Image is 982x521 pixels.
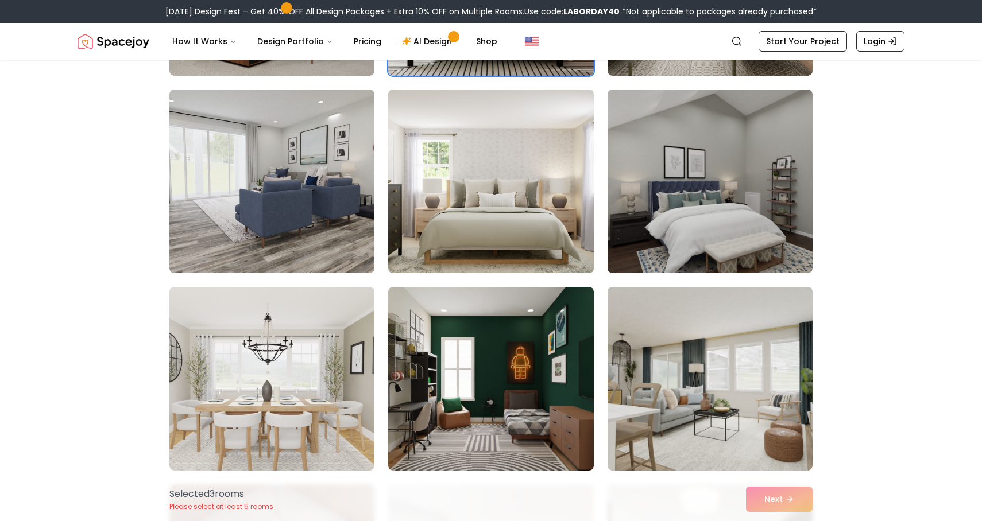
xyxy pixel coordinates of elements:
img: United States [525,34,539,48]
a: Pricing [345,30,391,53]
p: Please select at least 5 rooms [169,502,273,511]
img: Room room-8 [388,287,593,471]
button: How It Works [163,30,246,53]
span: Use code: [524,6,620,17]
button: Design Portfolio [248,30,342,53]
a: AI Design [393,30,465,53]
a: Spacejoy [78,30,149,53]
nav: Main [163,30,507,53]
img: Room room-4 [169,90,374,273]
b: LABORDAY40 [563,6,620,17]
img: Room room-7 [169,287,374,471]
img: Room room-6 [608,90,813,273]
span: *Not applicable to packages already purchased* [620,6,817,17]
a: Login [856,31,904,52]
p: Selected 3 room s [169,487,273,501]
div: [DATE] Design Fest – Get 40% OFF All Design Packages + Extra 10% OFF on Multiple Rooms. [165,6,817,17]
img: Room room-5 [383,85,598,278]
img: Spacejoy Logo [78,30,149,53]
nav: Global [78,23,904,60]
img: Room room-9 [608,287,813,471]
a: Shop [467,30,507,53]
a: Start Your Project [759,31,847,52]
